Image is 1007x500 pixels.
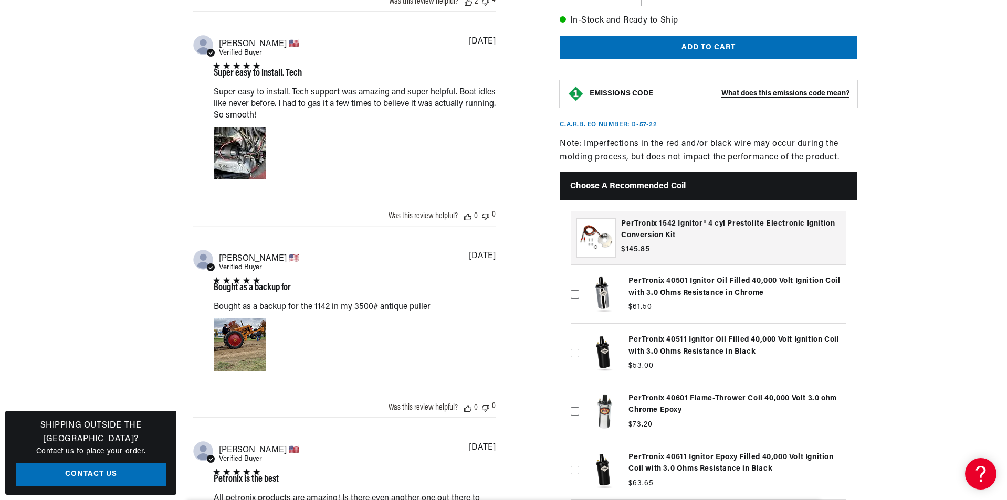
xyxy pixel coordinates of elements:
[560,14,857,28] p: In-Stock and Ready to Ship
[219,444,299,454] span: Avo B.
[590,90,653,98] strong: EMISSIONS CODE
[16,463,166,487] a: Contact Us
[474,403,478,412] div: 0
[219,49,262,56] span: Verified Buyer
[492,210,496,220] div: 0
[16,446,166,458] p: Contact us to place your order.
[568,86,584,102] img: Emissions code
[219,264,262,271] span: Verified Buyer
[560,172,857,200] h2: Choose a Recommended Coil
[590,89,849,99] button: EMISSIONS CODEWhat does this emissions code mean?
[482,402,489,412] div: Vote down
[469,37,496,46] div: [DATE]
[469,443,496,452] div: [DATE]
[482,210,489,220] div: Vote down
[464,212,471,220] div: Vote up
[214,318,266,371] div: Image of Review by John G. on July 20, 23 number 1
[469,252,496,260] div: [DATE]
[389,403,458,412] div: Was this review helpful?
[492,402,496,412] div: 0
[389,212,458,220] div: Was this review helpful?
[214,63,302,69] div: 5 star rating out of 5 stars
[214,69,302,78] div: Super easy to install. Tech
[560,36,857,60] button: Add to cart
[219,455,262,462] span: Verified Buyer
[219,38,299,48] span: Joseph C.
[214,469,279,475] div: 5 star rating out of 5 stars
[464,403,471,412] div: Vote up
[214,283,291,293] div: Bought as a backup for
[16,419,166,446] h3: Shipping Outside the [GEOGRAPHIC_DATA]?
[214,475,279,484] div: Petronix is the best
[214,127,266,179] div: Image of Review by Joseph C. on October 12, 23 number 1
[621,244,650,256] span: $145.85
[560,121,657,130] p: C.A.R.B. EO Number: D-57-22
[214,278,291,283] div: 5 star rating out of 5 stars
[219,253,299,263] span: John G.
[474,212,478,220] div: 0
[721,90,849,98] strong: What does this emissions code mean?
